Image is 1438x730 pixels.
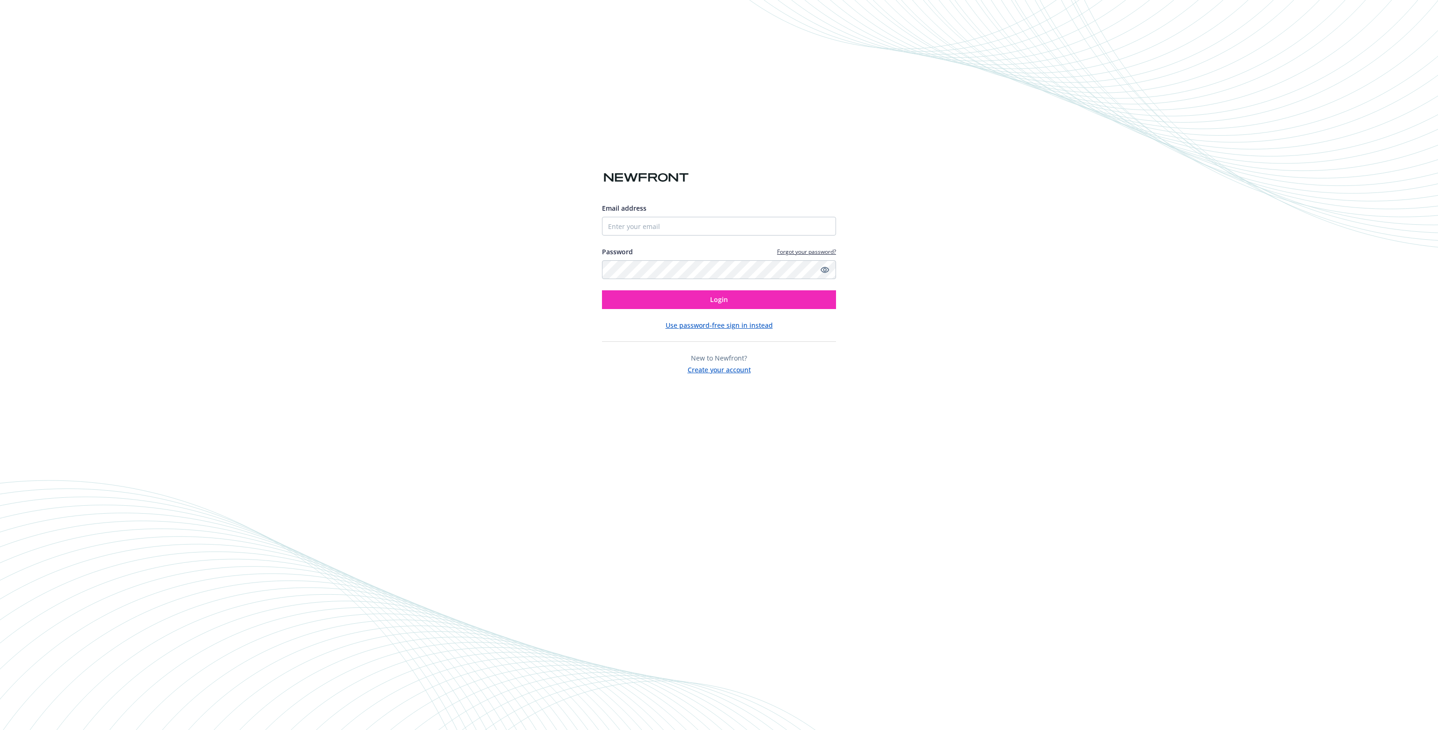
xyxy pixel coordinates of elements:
input: Enter your email [602,217,836,236]
button: Create your account [688,363,751,375]
span: Login [710,295,728,304]
img: Newfront logo [602,170,690,186]
a: Forgot your password? [777,248,836,256]
a: Show password [819,264,830,275]
span: New to Newfront? [691,354,747,362]
label: Password [602,247,633,257]
input: Enter your password [602,260,836,279]
button: Use password-free sign in instead [666,320,773,330]
button: Login [602,290,836,309]
span: Email address [602,204,646,213]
